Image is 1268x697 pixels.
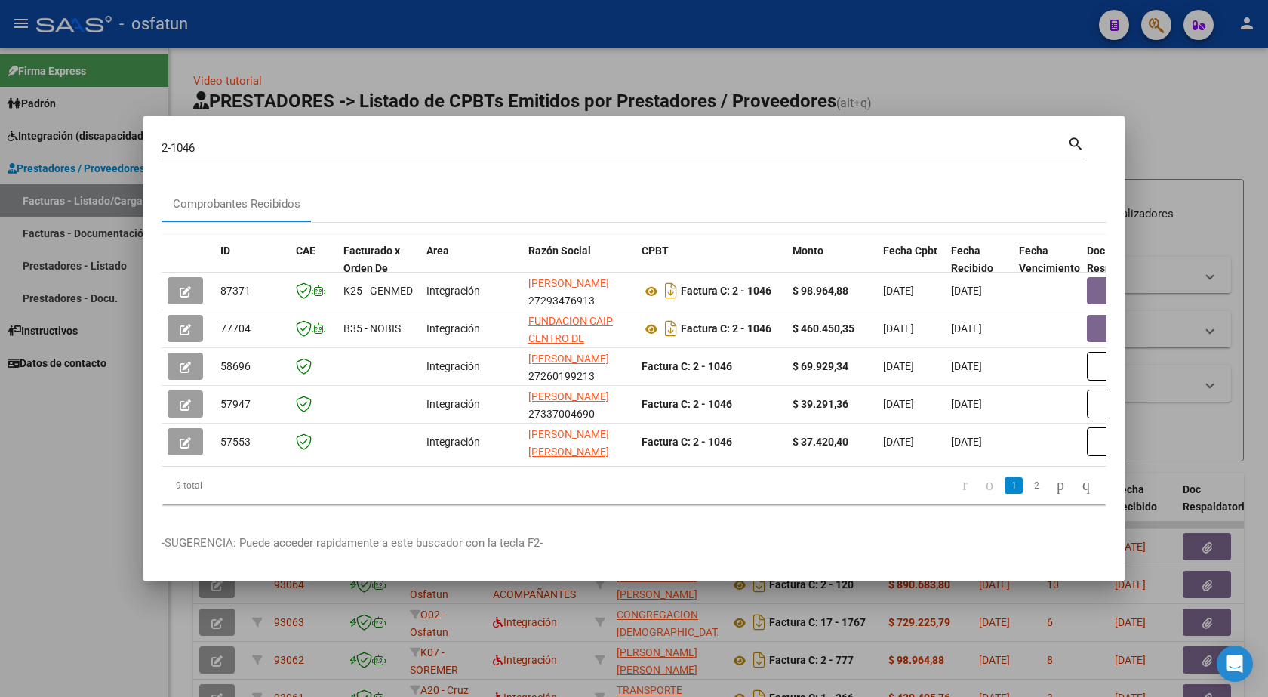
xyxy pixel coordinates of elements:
a: go to first page [956,477,974,494]
datatable-header-cell: CAE [290,235,337,301]
span: [PERSON_NAME] [528,390,609,402]
li: page 2 [1025,473,1048,498]
span: [DATE] [951,398,982,410]
p: -SUGERENCIA: Puede acceder rapidamente a este buscador con la tecla F2- [162,535,1106,552]
div: 57947 [220,396,284,413]
div: 30715245503 [528,313,629,344]
datatable-header-cell: Fecha Cpbt [877,235,945,301]
span: Monto [792,245,823,257]
strong: Factura C: 2 - 1046 [681,323,771,335]
span: CPBT [642,245,669,257]
span: [DATE] [951,285,982,297]
span: B35 - NOBIS [343,322,401,335]
span: ID [220,245,230,257]
div: 27337004690 [528,388,629,420]
span: Fecha Vencimiento [1019,245,1080,274]
span: Fecha Cpbt [883,245,937,257]
span: Integración [426,285,480,297]
span: CAE [296,245,315,257]
strong: Factura C: 2 - 1046 [642,436,732,448]
strong: $ 460.450,35 [792,322,854,335]
span: FUNDACION CAIP CENTRO DE ATENCION INTEGRAL PRIVADO [528,315,624,378]
div: 77704 [220,320,284,338]
li: page 1 [1002,473,1025,498]
span: [DATE] [883,360,914,372]
span: Area [426,245,449,257]
span: Fecha Recibido [951,245,993,274]
datatable-header-cell: Fecha Vencimiento [1013,235,1081,301]
span: [DATE] [951,436,982,448]
span: Doc Respaldatoria [1087,245,1155,274]
div: 27260199213 [528,350,629,382]
div: 27293476913 [528,275,629,307]
span: Integración [426,436,480,448]
datatable-header-cell: Fecha Recibido [945,235,1013,301]
a: go to previous page [979,477,1000,494]
datatable-header-cell: Area [420,235,522,301]
div: 58696 [220,358,284,375]
i: Descargar documento [661,316,681,341]
div: Open Intercom Messenger [1217,646,1253,682]
div: 27315897160 [528,426,629,458]
a: 1 [1005,477,1023,494]
span: Integración [426,398,480,410]
datatable-header-cell: CPBT [636,235,786,301]
strong: Factura C: 2 - 1046 [681,285,771,298]
mat-icon: search [1067,134,1085,152]
strong: $ 39.291,36 [792,398,848,410]
div: 57553 [220,433,284,451]
strong: $ 98.964,88 [792,285,848,297]
strong: $ 37.420,40 [792,436,848,448]
span: [DATE] [883,322,914,335]
span: [PERSON_NAME] [PERSON_NAME] [528,428,609,458]
span: [PERSON_NAME] [528,277,609,289]
datatable-header-cell: Monto [786,235,877,301]
span: [PERSON_NAME] [528,353,609,365]
a: go to next page [1050,477,1071,494]
datatable-header-cell: Doc Respaldatoria [1081,235,1171,301]
span: Facturado x Orden De [343,245,400,274]
i: Descargar documento [661,279,681,303]
span: [DATE] [883,398,914,410]
strong: Factura C: 2 - 1046 [642,360,732,372]
span: [DATE] [951,360,982,372]
strong: Factura C: 2 - 1046 [642,398,732,410]
datatable-header-cell: ID [214,235,290,301]
datatable-header-cell: Razón Social [522,235,636,301]
span: [DATE] [883,285,914,297]
a: 2 [1027,477,1045,494]
div: 87371 [220,282,284,300]
span: Integración [426,360,480,372]
span: [DATE] [883,436,914,448]
span: [DATE] [951,322,982,335]
span: K25 - GENMED [343,285,413,297]
span: Razón Social [528,245,591,257]
strong: $ 69.929,34 [792,360,848,372]
div: 9 total [162,467,348,504]
div: Comprobantes Recibidos [173,196,300,213]
datatable-header-cell: Facturado x Orden De [337,235,420,301]
span: Integración [426,322,480,335]
a: go to last page [1076,477,1097,494]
